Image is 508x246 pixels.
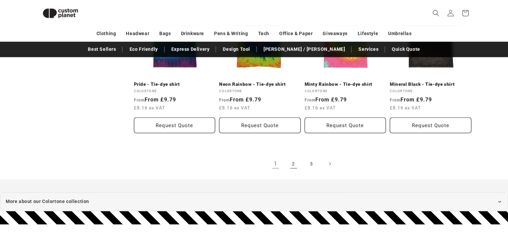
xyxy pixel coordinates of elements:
a: Headwear [126,28,149,39]
iframe: Chat Widget [396,174,508,246]
a: Drinkware [181,28,204,39]
button: Request Quote [219,117,301,133]
a: Bags [159,28,171,39]
a: Best Sellers [84,43,119,55]
a: Neon Rainbow - Tie-dye shirt [219,81,301,87]
a: Office & Paper [279,28,313,39]
a: Eco Friendly [126,43,161,55]
button: Request Quote [134,117,215,133]
a: Clothing [97,28,116,39]
a: Design Tool [219,43,253,55]
a: Page 2 [286,156,301,171]
a: Express Delivery [168,43,213,55]
a: Tech [258,28,269,39]
button: Request Quote [390,117,471,133]
a: Next page [322,156,337,171]
img: Custom Planet [37,3,84,24]
a: Page 3 [304,156,319,171]
button: Request Quote [305,117,386,133]
span: More about our Colortone collection [6,197,89,206]
a: Lifestyle [358,28,378,39]
a: Pens & Writing [214,28,248,39]
a: Giveaways [323,28,347,39]
a: Services [355,43,382,55]
a: Minty Rainbow - Tie-dye shirt [305,81,386,87]
a: Quick Quote [388,43,424,55]
a: Page 1 [268,156,283,171]
nav: Pagination [134,156,471,171]
a: Umbrellas [388,28,411,39]
a: [PERSON_NAME] / [PERSON_NAME] [260,43,348,55]
a: Mineral Black - Tie-dye shirt [390,81,471,87]
summary: Search [429,6,443,20]
a: Pride - Tie-dye shirt [134,81,215,87]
